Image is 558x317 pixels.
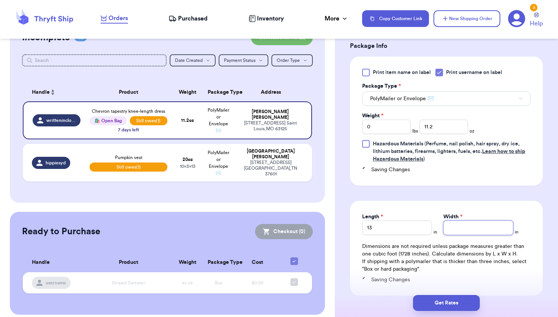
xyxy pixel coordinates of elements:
th: Weight [172,253,203,272]
th: Cost [234,253,281,272]
button: Date Created [170,54,216,66]
span: Payment Status [224,58,255,63]
label: Length [362,213,383,221]
div: 7 days left [118,127,139,133]
h2: Ready to Purchase [22,226,100,238]
button: Payment Status [219,54,268,66]
span: Handle [32,259,50,267]
div: 🛍️ Open Bag [90,116,126,125]
span: Box [215,281,222,285]
strong: 20 oz [183,157,193,162]
p: If shipping with a polymailer that is thicker than three inches, select "Box or hard packaging". [362,258,531,273]
span: PolyMailer or Envelope ✉️ [208,150,229,175]
strong: 11.2 oz [181,118,194,123]
span: in [515,229,519,235]
span: Inventory [257,14,284,23]
span: 10 x 3 x 13 [180,164,195,169]
span: Saving Changes [371,276,410,284]
span: xx oz [182,281,193,285]
span: Print username on label [446,69,502,76]
span: PolyMailer or Envelope ✉️ [370,95,434,103]
label: Width [443,213,462,221]
label: Weight [362,112,383,120]
div: [GEOGRAPHIC_DATA] [PERSON_NAME] [239,148,303,160]
span: in [433,229,437,235]
span: Hazardous Materials [373,141,423,147]
span: writtenincloththrift [46,117,76,123]
div: More [325,14,348,23]
th: Weight [172,83,203,101]
span: Still owes (1) [90,162,167,172]
input: Search [22,54,166,66]
div: [PERSON_NAME] [PERSON_NAME] [239,109,302,120]
div: 3 [530,4,538,11]
button: Sort ascending [50,88,56,97]
span: Saving Changes [371,166,410,173]
a: Orders [101,14,128,24]
button: New Shipping Order [433,10,500,27]
th: Package Type [203,253,234,272]
span: Chevron tapestry knee-length dress [92,109,165,114]
span: Order Type [277,58,300,63]
th: Package Type [203,83,234,101]
span: $0.00 [252,281,263,285]
span: Help [530,19,543,28]
div: [STREET_ADDRESS] [GEOGRAPHIC_DATA] , TN 37601 [239,160,303,177]
div: Dimensions are not required unless package measures greater than one cubic foot (1728 inches). Ca... [362,243,531,273]
span: PolyMailer or Envelope ✉️ [208,108,229,133]
span: Orders [109,14,128,23]
button: Order Type [271,54,313,66]
span: Still owes (1) [130,116,168,125]
span: Purchased [178,14,208,23]
th: Product [85,253,172,272]
label: Package Type [362,82,401,90]
button: Get Rates [413,295,480,311]
div: [STREET_ADDRESS] Saint Louis , MO 63125 [239,120,302,132]
span: Pumpkin vest [115,155,142,160]
span: Handle [32,88,50,96]
span: oz [470,128,474,134]
button: PolyMailer or Envelope ✉️ [362,91,531,106]
span: Striped Sweater [112,281,145,285]
button: Copy Customer Link [362,10,429,27]
button: Checkout (0) [255,224,313,239]
a: Purchased [169,14,208,23]
th: Address [234,83,312,101]
h3: Package Info [350,41,543,50]
span: lbs [412,128,418,134]
span: Print item name on label [373,69,431,76]
a: Help [530,13,543,28]
a: 3 [508,10,525,27]
th: Product [85,83,172,101]
span: hippiesyd [46,160,66,166]
span: username [46,280,66,286]
span: Date Created [175,58,203,63]
a: Inventory [249,14,284,23]
span: (Perfume, nail polish, hair spray, dry ice, lithium batteries, firearms, lighters, fuels, etc. ) [373,141,525,162]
